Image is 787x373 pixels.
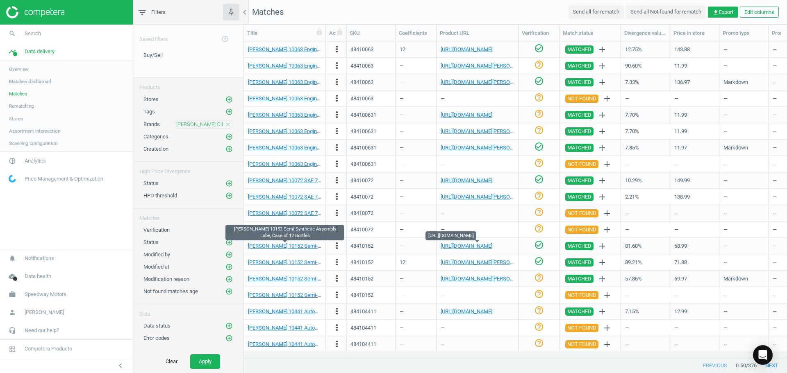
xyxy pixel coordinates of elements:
[225,133,233,140] i: add_circle_outline
[248,112,394,118] a: [PERSON_NAME] 10063 Engine Break-In Oil Lube Additive, 16oz
[225,145,233,153] i: add_circle_outline
[674,140,715,155] div: 11.97
[441,276,532,282] a: [URL][DOMAIN_NAME][PERSON_NAME]
[143,52,163,58] span: Buy/Sell
[400,75,432,89] div: —
[674,206,715,220] div: —
[332,208,342,218] i: more_vert
[602,225,612,235] i: add
[740,7,779,18] button: Edit columns
[597,110,607,120] i: add
[674,222,715,237] div: —
[674,124,715,138] div: 11.99
[441,222,514,237] div: —
[332,110,342,120] button: more_vert
[674,108,715,122] div: 11.99
[534,93,544,102] i: help_outline
[534,224,544,233] i: help_outline
[400,140,432,155] div: —
[441,206,514,220] div: —
[248,308,421,314] a: [PERSON_NAME] 10441 Automatic Transmission Fluid Conditioner Additive
[350,79,373,86] div: 48410063
[400,173,432,188] div: —
[534,60,544,70] i: help_outline
[190,354,220,369] button: Apply
[624,29,666,37] div: Divergence value, %
[723,206,764,220] div: —
[332,93,342,103] i: more_vert
[332,44,342,55] button: more_vert
[25,175,103,183] span: Price Management & Optimization
[674,173,715,188] div: 149.99
[441,91,514,106] div: —
[425,231,476,240] div: [URL][DOMAIN_NAME]
[332,77,342,88] button: more_vert
[595,272,609,286] button: add
[441,63,532,69] a: [URL][DOMAIN_NAME][PERSON_NAME]
[332,44,342,54] i: more_vert
[225,288,233,295] i: add_circle_outline
[248,210,414,216] a: [PERSON_NAME] 10072 SAE 75W-90 Synthetic Racing Gear Oil, 5 Gallon
[332,241,342,251] i: more_vert
[674,91,715,106] div: —
[625,59,666,73] div: 90.60%
[757,358,787,373] button: next
[332,93,342,104] button: more_vert
[225,108,233,115] i: add_circle_outline
[723,91,764,106] div: —
[225,122,231,127] i: close
[625,91,666,106] div: —
[332,192,342,202] button: more_vert
[9,66,29,72] span: Overview
[567,160,596,168] span: NOT FOUND
[332,61,342,71] button: more_vert
[350,29,392,37] div: SKU
[723,42,764,57] div: —
[332,257,342,268] button: more_vert
[225,192,233,199] i: add_circle_outline
[248,177,414,183] a: [PERSON_NAME] 10072 SAE 75W-90 Synthetic Racing Gear Oil, 5 Gallon
[350,144,376,151] div: 484100631
[248,145,394,151] a: [PERSON_NAME] 10063 Engine Break-In Oil Lube Additive, 16oz
[225,239,233,246] i: add_circle_outline
[133,25,243,47] div: Saved filters
[225,225,344,240] div: [PERSON_NAME] 10152 Semi-Synthetic Assembly Lube, Case of 12 Bottles
[625,140,666,155] div: 7.85%
[567,209,596,217] span: NOT FOUND
[400,108,432,122] div: —
[597,143,607,153] i: add
[332,241,342,251] button: more_vert
[332,323,342,333] button: more_vert
[567,242,591,250] span: MATCHED
[534,158,544,168] i: help_outline
[225,251,233,259] button: add_circle_outline
[332,257,342,267] i: more_vert
[350,46,373,53] div: 48410063
[332,339,342,349] i: more_vert
[602,94,612,104] i: add
[674,42,715,57] div: 143.88
[143,251,170,258] span: Modified by
[332,274,342,284] button: more_vert
[625,190,666,204] div: 2.21%
[332,306,342,316] i: more_vert
[625,108,666,122] div: 7.70%
[25,291,66,298] span: Speedway Motors
[143,121,160,127] span: Brands
[25,30,41,37] span: Search
[441,79,532,85] a: [URL][DOMAIN_NAME][PERSON_NAME]
[225,263,233,271] i: add_circle_outline
[723,239,764,253] div: —
[567,176,591,185] span: MATCHED
[441,308,492,314] a: [URL][DOMAIN_NAME]
[25,309,64,316] span: [PERSON_NAME]
[597,307,607,316] i: add
[563,29,617,37] div: Match status
[25,273,51,280] span: Data health
[332,77,342,87] i: more_vert
[143,180,159,186] span: Status
[350,111,376,119] div: 484100631
[143,109,155,115] span: Tags
[625,239,666,253] div: 81.60%
[9,115,23,122] span: Stores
